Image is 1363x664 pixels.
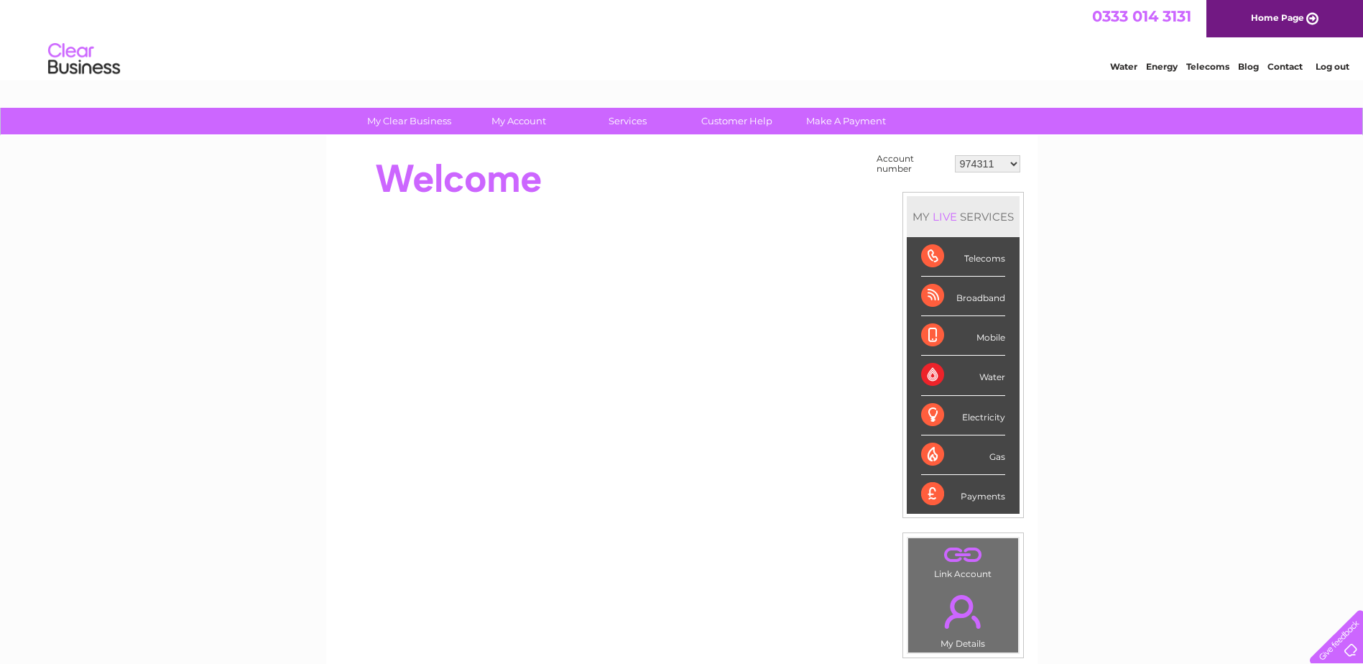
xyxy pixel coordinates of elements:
[873,150,951,177] td: Account number
[912,586,1015,637] a: .
[921,475,1005,514] div: Payments
[921,435,1005,475] div: Gas
[1110,61,1137,72] a: Water
[343,8,1022,70] div: Clear Business is a trading name of Verastar Limited (registered in [GEOGRAPHIC_DATA] No. 3667643...
[47,37,121,81] img: logo.png
[921,316,1005,356] div: Mobile
[568,108,687,134] a: Services
[921,237,1005,277] div: Telecoms
[1267,61,1303,72] a: Contact
[921,356,1005,395] div: Water
[921,396,1005,435] div: Electricity
[930,210,960,223] div: LIVE
[907,196,1020,237] div: MY SERVICES
[678,108,796,134] a: Customer Help
[912,542,1015,567] a: .
[459,108,578,134] a: My Account
[1316,61,1349,72] a: Log out
[1146,61,1178,72] a: Energy
[907,538,1019,583] td: Link Account
[1186,61,1229,72] a: Telecoms
[907,583,1019,653] td: My Details
[350,108,468,134] a: My Clear Business
[1238,61,1259,72] a: Blog
[1092,7,1191,25] a: 0333 014 3131
[787,108,905,134] a: Make A Payment
[921,277,1005,316] div: Broadband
